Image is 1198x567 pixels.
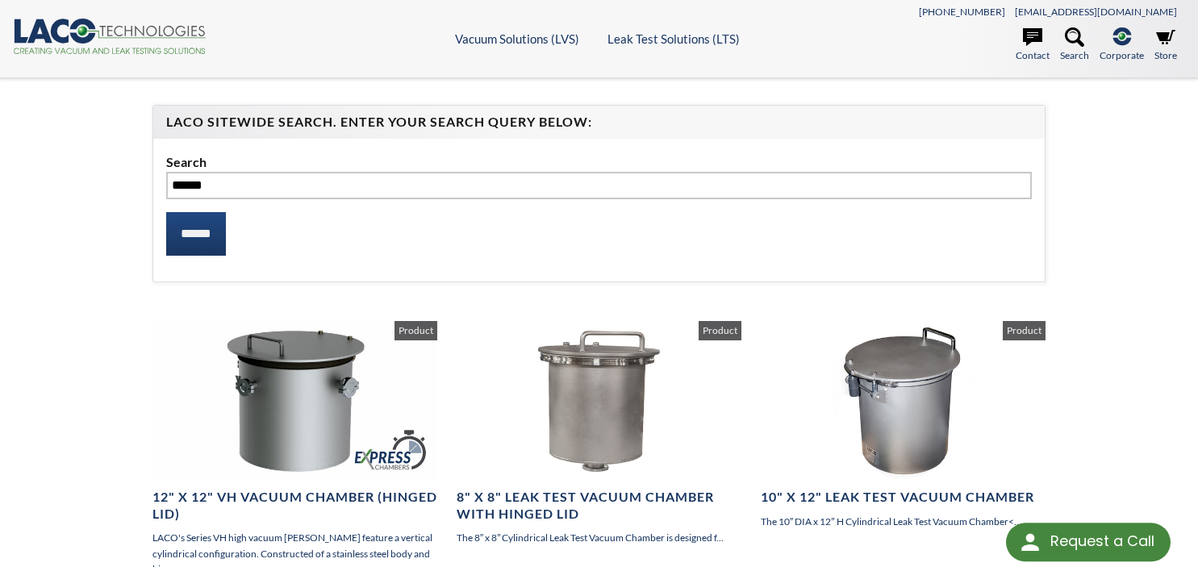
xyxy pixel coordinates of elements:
[1006,523,1171,561] div: Request a Call
[761,321,1046,529] a: 10" X 12" Leak Test Vacuum Chamber The 10″ DIA x 12″ H Cylindrical Leak Test Vacuum Chamber<... P...
[1050,523,1154,560] div: Request a Call
[919,6,1005,18] a: [PHONE_NUMBER]
[1017,529,1043,555] img: round button
[761,489,1046,506] h4: 10" X 12" Leak Test Vacuum Chamber
[1100,48,1144,63] span: Corporate
[1154,27,1177,63] a: Store
[457,530,741,545] p: The 8″ x 8″ Cylindrical Leak Test Vacuum Chamber is designed f...
[152,489,437,523] h4: 12" X 12" VH Vacuum Chamber (Hinged Lid)
[166,114,1033,131] h4: LACO Sitewide Search. Enter your Search Query Below:
[699,321,741,340] span: Product
[457,489,741,523] h4: 8" X 8" Leak Test Vacuum Chamber with Hinged Lid
[607,31,740,46] a: Leak Test Solutions (LTS)
[1016,27,1050,63] a: Contact
[761,514,1046,529] p: The 10″ DIA x 12″ H Cylindrical Leak Test Vacuum Chamber<...
[1015,6,1177,18] a: [EMAIL_ADDRESS][DOMAIN_NAME]
[455,31,579,46] a: Vacuum Solutions (LVS)
[394,321,437,340] span: Product
[457,321,741,546] a: 8" X 8" Leak Test Vacuum Chamber with Hinged Lid The 8″ x 8″ Cylindrical Leak Test Vacuum Chamber...
[1003,321,1046,340] span: Product
[1060,27,1089,63] a: Search
[166,152,1033,173] label: Search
